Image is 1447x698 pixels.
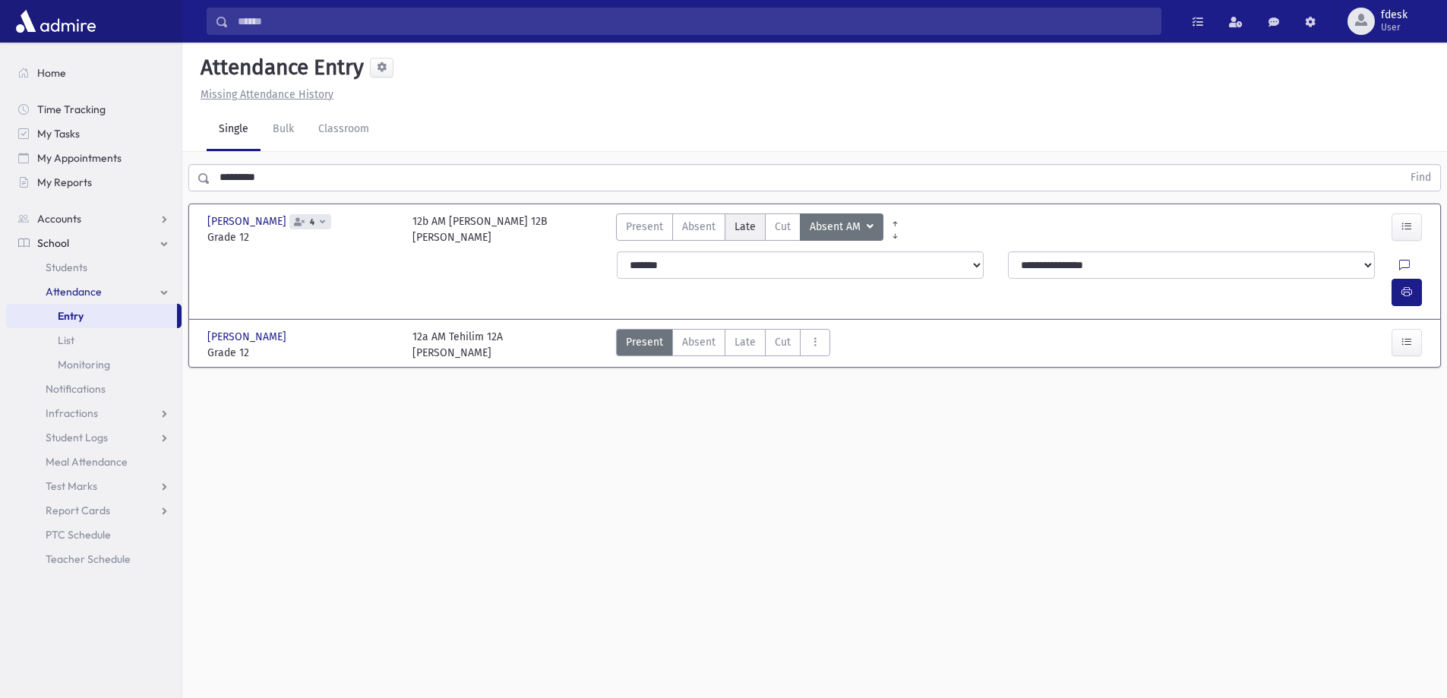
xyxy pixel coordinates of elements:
[775,219,791,235] span: Cut
[306,109,381,151] a: Classroom
[6,255,182,280] a: Students
[261,109,306,151] a: Bulk
[6,122,182,146] a: My Tasks
[37,212,81,226] span: Accounts
[6,523,182,547] a: PTC Schedule
[800,213,883,241] button: Absent AM
[194,55,364,81] h5: Attendance Entry
[58,309,84,323] span: Entry
[46,455,128,469] span: Meal Attendance
[46,261,87,274] span: Students
[46,406,98,420] span: Infractions
[810,219,864,235] span: Absent AM
[6,231,182,255] a: School
[37,151,122,165] span: My Appointments
[12,6,100,36] img: AdmirePro
[6,352,182,377] a: Monitoring
[6,97,182,122] a: Time Tracking
[6,450,182,474] a: Meal Attendance
[58,333,74,347] span: List
[207,213,289,229] span: [PERSON_NAME]
[58,358,110,371] span: Monitoring
[6,146,182,170] a: My Appointments
[775,334,791,350] span: Cut
[46,285,102,298] span: Attendance
[207,109,261,151] a: Single
[412,213,548,245] div: 12b AM [PERSON_NAME] 12B [PERSON_NAME]
[201,88,333,101] u: Missing Attendance History
[1381,21,1408,33] span: User
[6,328,182,352] a: List
[37,66,66,80] span: Home
[6,547,182,571] a: Teacher Schedule
[682,334,716,350] span: Absent
[6,61,182,85] a: Home
[616,213,883,245] div: AttTypes
[46,528,111,542] span: PTC Schedule
[37,127,80,141] span: My Tasks
[6,401,182,425] a: Infractions
[626,219,663,235] span: Present
[6,280,182,304] a: Attendance
[616,329,830,361] div: AttTypes
[46,504,110,517] span: Report Cards
[6,304,177,328] a: Entry
[229,8,1161,35] input: Search
[37,236,69,250] span: School
[46,479,97,493] span: Test Marks
[194,88,333,101] a: Missing Attendance History
[735,334,756,350] span: Late
[37,175,92,189] span: My Reports
[626,334,663,350] span: Present
[412,329,503,361] div: 12a AM Tehilim 12A [PERSON_NAME]
[6,425,182,450] a: Student Logs
[46,382,106,396] span: Notifications
[37,103,106,116] span: Time Tracking
[6,474,182,498] a: Test Marks
[6,170,182,194] a: My Reports
[735,219,756,235] span: Late
[46,552,131,566] span: Teacher Schedule
[1401,165,1440,191] button: Find
[207,345,397,361] span: Grade 12
[682,219,716,235] span: Absent
[6,377,182,401] a: Notifications
[46,431,108,444] span: Student Logs
[207,229,397,245] span: Grade 12
[207,329,289,345] span: [PERSON_NAME]
[307,217,318,227] span: 4
[6,207,182,231] a: Accounts
[6,498,182,523] a: Report Cards
[1381,9,1408,21] span: fdesk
